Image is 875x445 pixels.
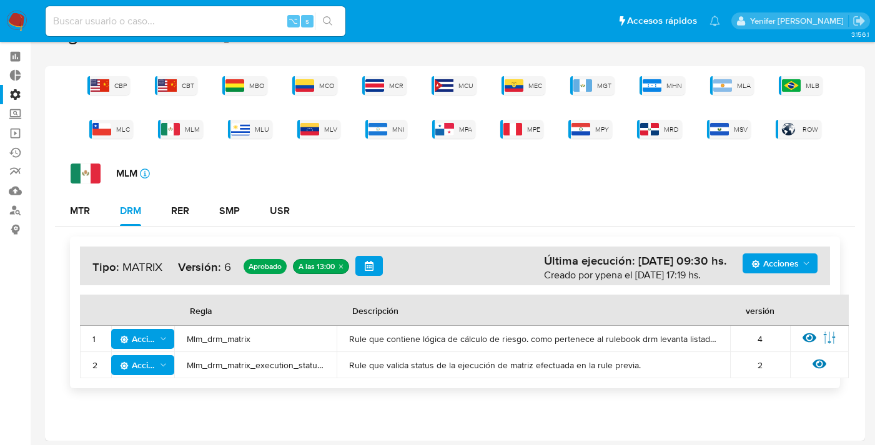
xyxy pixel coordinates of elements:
[851,29,869,39] span: 3.156.1
[627,14,697,27] span: Accesos rápidos
[709,16,720,26] a: Notificaciones
[750,15,848,27] p: yenifer.pena@mercadolibre.com
[305,15,309,27] span: s
[853,14,866,27] a: Salir
[315,12,340,30] button: search-icon
[289,15,298,27] span: ⌥
[46,13,345,29] input: Buscar usuario o caso...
